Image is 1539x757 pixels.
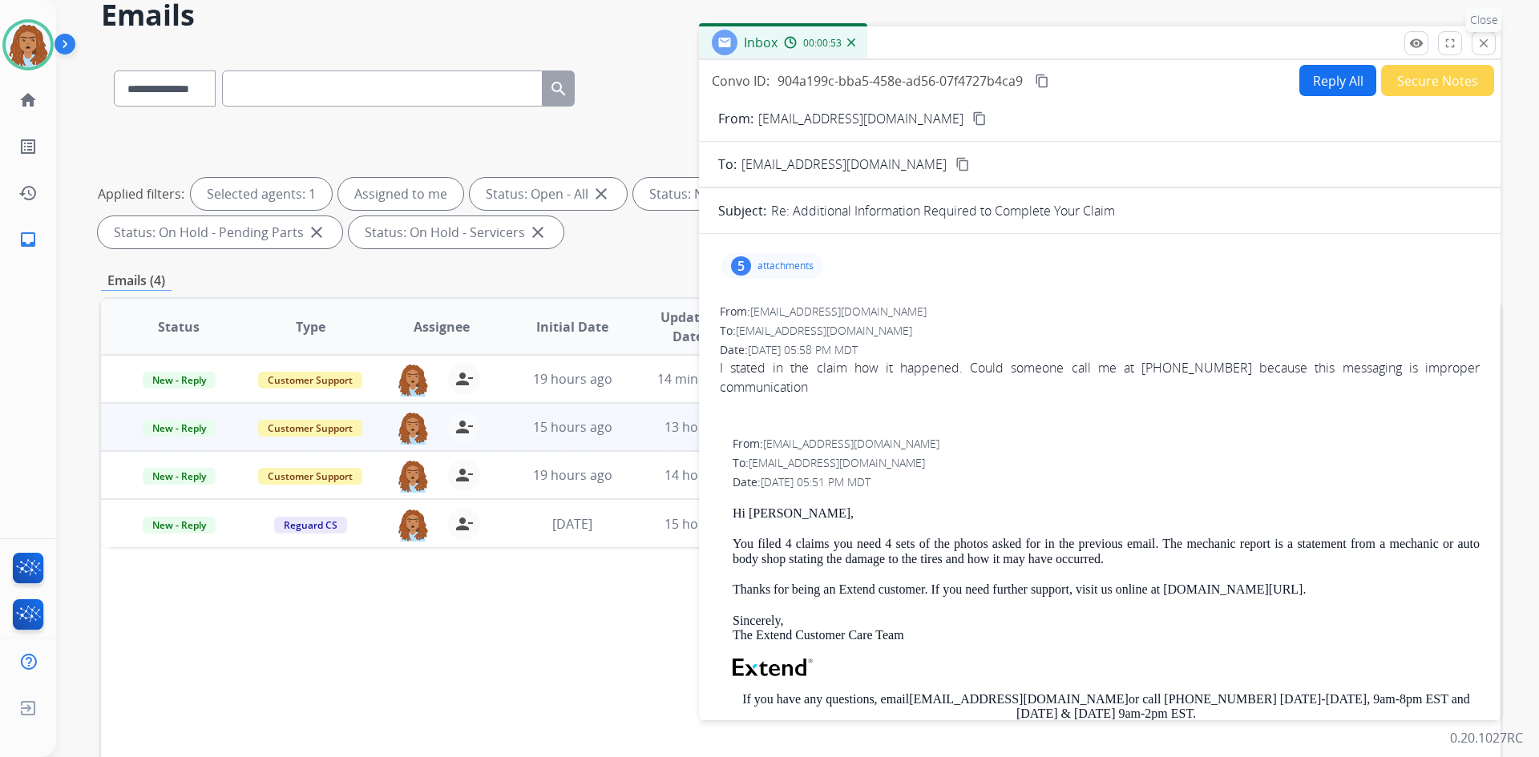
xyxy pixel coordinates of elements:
[778,72,1023,90] span: 904a199c-bba5-458e-ad56-07f4727b4ca9
[258,372,362,389] span: Customer Support
[718,155,737,174] p: To:
[158,317,200,336] span: Status
[258,468,362,485] span: Customer Support
[143,517,216,534] span: New - Reply
[718,201,766,220] p: Subject:
[454,465,474,485] mat-icon: person_remove
[470,178,627,210] div: Status: Open - All
[414,317,470,336] span: Assignee
[397,459,429,493] img: agent-avatar
[143,468,216,485] span: New - Reply
[633,178,802,210] div: Status: New - Initial
[1299,65,1376,96] button: Reply All
[657,370,750,388] span: 14 minutes ago
[652,308,725,346] span: Updated Date
[528,223,547,242] mat-icon: close
[771,201,1115,220] p: Re: Additional Information Required to Complete Your Claim
[397,363,429,397] img: agent-avatar
[1472,31,1496,55] button: Close
[733,436,1480,452] div: From:
[664,418,744,436] span: 13 hours ago
[536,317,608,336] span: Initial Date
[533,418,612,436] span: 15 hours ago
[18,137,38,156] mat-icon: list_alt
[909,692,1129,706] a: [EMAIL_ADDRESS][DOMAIN_NAME]
[972,111,987,126] mat-icon: content_copy
[720,323,1480,339] div: To:
[720,358,1480,397] div: I stated in the claim how it happened. Could someone call me at [PHONE_NUMBER] because this messa...
[1409,36,1424,50] mat-icon: remove_red_eye
[757,260,814,272] p: attachments
[258,420,362,437] span: Customer Support
[736,323,912,338] span: [EMAIL_ADDRESS][DOMAIN_NAME]
[549,79,568,99] mat-icon: search
[664,515,744,533] span: 15 hours ago
[758,109,963,128] p: [EMAIL_ADDRESS][DOMAIN_NAME]
[533,466,612,484] span: 19 hours ago
[744,34,778,51] span: Inbox
[349,216,563,248] div: Status: On Hold - Servicers
[454,514,474,534] mat-icon: person_remove
[733,506,1480,521] p: Hi [PERSON_NAME],
[718,109,753,128] p: From:
[733,614,1480,643] p: Sincerely, The Extend Customer Care Team
[296,317,325,336] span: Type
[18,183,38,203] mat-icon: history
[454,417,474,437] mat-icon: person_remove
[733,537,1480,566] p: You filed 4 claims you need 4 sets of the photos asked for in the previous email. The mechanic re...
[307,223,326,242] mat-icon: close
[1450,728,1523,747] p: 0.20.1027RC
[731,256,751,276] div: 5
[274,517,347,534] span: Reguard CS
[533,370,612,388] span: 19 hours ago
[664,466,744,484] span: 14 hours ago
[761,474,870,489] span: [DATE] 05:51 PM MDT
[1476,36,1491,50] mat-icon: close
[1381,65,1494,96] button: Secure Notes
[1466,8,1502,32] p: Close
[733,474,1480,490] div: Date:
[749,455,925,470] span: [EMAIL_ADDRESS][DOMAIN_NAME]
[733,455,1480,471] div: To:
[750,304,927,319] span: [EMAIL_ADDRESS][DOMAIN_NAME]
[1035,74,1049,88] mat-icon: content_copy
[18,230,38,249] mat-icon: inbox
[720,342,1480,358] div: Date:
[397,508,429,542] img: agent-avatar
[733,658,813,676] img: Extend Logo
[18,91,38,110] mat-icon: home
[733,582,1480,597] p: Thanks for being an Extend customer. If you need further support, visit us online at [DOMAIN_NAME...
[191,178,332,210] div: Selected agents: 1
[98,216,342,248] div: Status: On Hold - Pending Parts
[338,178,463,210] div: Assigned to me
[955,157,970,171] mat-icon: content_copy
[454,369,474,389] mat-icon: person_remove
[748,342,858,357] span: [DATE] 05:58 PM MDT
[143,372,216,389] span: New - Reply
[1443,36,1457,50] mat-icon: fullscreen
[101,271,172,291] p: Emails (4)
[98,184,184,203] p: Applied filters:
[803,37,842,50] span: 00:00:53
[552,515,592,533] span: [DATE]
[592,184,611,203] mat-icon: close
[712,71,769,91] p: Convo ID:
[143,420,216,437] span: New - Reply
[741,155,947,174] span: [EMAIL_ADDRESS][DOMAIN_NAME]
[6,22,50,67] img: avatar
[397,411,429,445] img: agent-avatar
[733,692,1480,722] p: If you have any questions, email or call [PHONE_NUMBER] [DATE]-[DATE], 9am-8pm EST and [DATE] & [...
[763,436,939,451] span: [EMAIL_ADDRESS][DOMAIN_NAME]
[720,304,1480,320] div: From:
